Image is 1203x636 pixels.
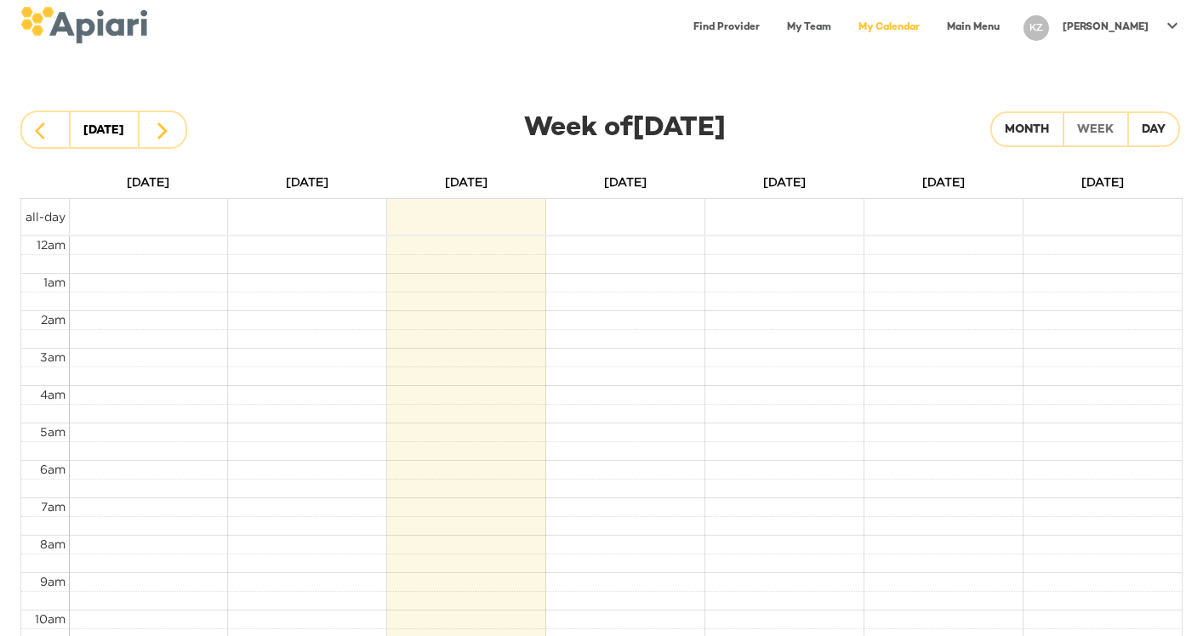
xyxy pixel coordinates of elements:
div: [DATE] [83,119,124,143]
span: [DATE] [604,175,647,188]
span: all-day [26,210,66,223]
button: Week [1063,111,1128,147]
div: Day [1142,120,1166,141]
span: [DATE] [286,175,328,188]
a: My Calendar [848,10,930,45]
div: Week [1077,120,1114,141]
span: 12am [37,238,66,251]
span: 4am [40,388,66,400]
span: 3am [40,350,66,363]
div: Month [1005,120,1049,141]
span: 8am [40,537,66,550]
a: My Team [777,10,841,45]
button: Day [1127,111,1180,147]
img: logo [20,7,147,43]
p: [PERSON_NAME] [1063,20,1149,35]
span: 10am [35,612,66,625]
span: 7am [41,500,66,513]
span: 9am [40,575,66,588]
button: Month [990,111,1063,147]
span: [DATE] [445,175,487,188]
a: Find Provider [683,10,770,45]
span: [DATE] [1081,175,1124,188]
span: [DATE] [922,175,965,188]
span: [DATE] [127,175,169,188]
span: 2am [41,313,66,326]
span: 1am [43,275,66,288]
a: Main Menu [937,10,1010,45]
span: 5am [40,425,66,438]
button: [DATE] [69,111,139,149]
span: [DATE] [763,175,806,188]
div: KZ [1023,15,1049,41]
div: Week of [DATE] [233,110,970,149]
span: 6am [40,463,66,475]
